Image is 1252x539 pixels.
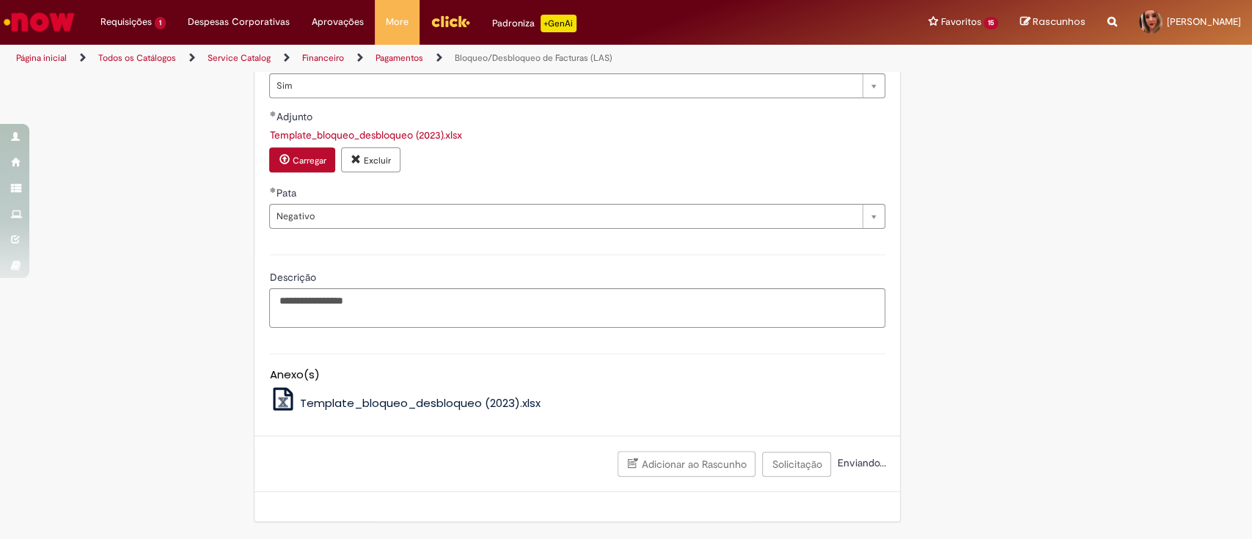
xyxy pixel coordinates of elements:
a: Download de Template_bloqueo_desbloqueo (2023).xlsx [269,128,461,142]
span: Obrigatório Preenchido [269,187,276,193]
h5: Anexo(s) [269,369,885,381]
small: Carregar [292,155,326,166]
span: More [386,15,409,29]
a: Bloqueo/Desbloqueo de Facturas (LAS) [455,52,612,64]
a: Financeiro [302,52,344,64]
span: Favoritos [940,15,981,29]
a: Template_bloqueo_desbloqueo (2023).xlsx [269,395,541,411]
span: Template_bloqueo_desbloqueo (2023).xlsx [300,395,541,411]
p: +GenAi [541,15,576,32]
span: Despesas Corporativas [188,15,290,29]
img: click_logo_yellow_360x200.png [431,10,470,32]
small: Excluir [364,155,391,166]
span: Negativo [276,205,855,228]
span: 1 [155,17,166,29]
span: Sim [276,74,855,98]
textarea: Descrição [269,288,885,328]
span: Adjunto [276,110,315,123]
img: ServiceNow [1,7,77,37]
span: 15 [984,17,998,29]
span: Rascunhos [1033,15,1086,29]
a: Pagamentos [376,52,423,64]
a: Página inicial [16,52,67,64]
a: Todos os Catálogos [98,52,176,64]
span: Aprovações [312,15,364,29]
a: Service Catalog [208,52,271,64]
button: Excluir anexo Template_bloqueo_desbloqueo (2023).xlsx [341,147,400,172]
div: Padroniza [492,15,576,32]
ul: Trilhas de página [11,45,824,72]
span: Pata [276,186,299,199]
a: Rascunhos [1020,15,1086,29]
span: Descrição [269,271,318,284]
button: Carregar anexo de Adjunto Required [269,147,335,172]
span: Requisições [100,15,152,29]
span: Obrigatório Preenchido [269,111,276,117]
span: [PERSON_NAME] [1167,15,1241,28]
span: Enviando... [834,456,885,469]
